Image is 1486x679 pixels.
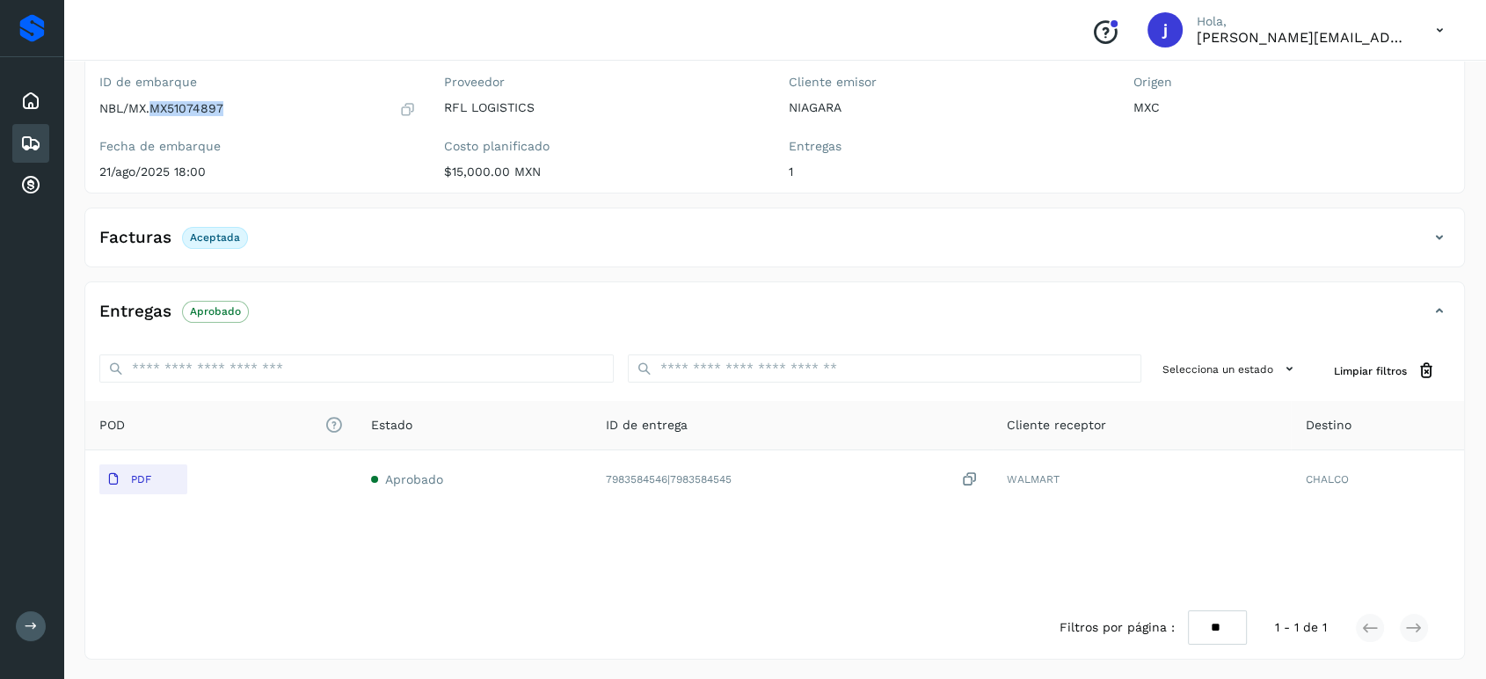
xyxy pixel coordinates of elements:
[1059,618,1174,637] span: Filtros por página :
[99,101,223,116] p: NBL/MX.MX51074897
[1007,416,1106,434] span: Cliente receptor
[99,228,171,248] h4: Facturas
[371,416,412,434] span: Estado
[1133,75,1450,90] label: Origen
[385,472,443,486] span: Aprobado
[1291,450,1464,508] td: CHALCO
[606,471,979,489] div: 7983584546|7983584545
[789,139,1105,154] label: Entregas
[789,164,1105,179] p: 1
[789,75,1105,90] label: Cliente emisor
[12,124,49,163] div: Embarques
[85,296,1464,340] div: EntregasAprobado
[12,166,49,205] div: Cuentas por cobrar
[1197,14,1408,29] p: Hola,
[99,302,171,322] h4: Entregas
[190,305,241,318] p: Aprobado
[99,416,343,434] span: POD
[1320,354,1450,387] button: Limpiar filtros
[190,231,240,244] p: Aceptada
[1305,416,1351,434] span: Destino
[993,450,1291,508] td: WALMART
[444,164,761,179] p: $15,000.00 MXN
[1197,29,1408,46] p: javier@rfllogistics.com.mx
[12,82,49,120] div: Inicio
[606,416,688,434] span: ID de entrega
[99,164,416,179] p: 21/ago/2025 18:00
[1275,618,1327,637] span: 1 - 1 de 1
[1133,100,1450,115] p: MXC
[444,139,761,154] label: Costo planificado
[85,223,1464,266] div: FacturasAceptada
[131,473,151,486] p: PDF
[99,139,416,154] label: Fecha de embarque
[99,464,187,494] button: PDF
[444,100,761,115] p: RFL LOGISTICS
[1334,363,1407,379] span: Limpiar filtros
[444,75,761,90] label: Proveedor
[1155,354,1306,383] button: Selecciona un estado
[789,100,1105,115] p: NIAGARA
[99,75,416,90] label: ID de embarque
